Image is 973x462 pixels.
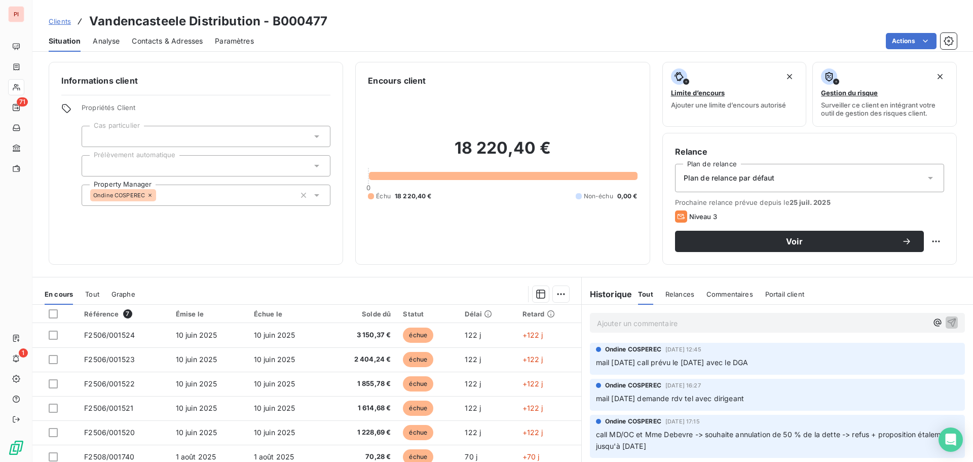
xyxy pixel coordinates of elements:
span: 70,28 € [332,452,391,462]
span: 1 août 2025 [254,452,294,461]
span: Contacts & Adresses [132,36,203,46]
span: +122 j [522,331,543,339]
h6: Encours client [368,75,426,87]
span: 7 [123,309,132,318]
button: Limite d’encoursAjouter une limite d’encours autorisé [662,62,807,127]
span: 122 j [465,331,481,339]
span: 1 août 2025 [176,452,216,461]
span: Surveiller ce client en intégrant votre outil de gestion des risques client. [821,101,948,117]
h2: 18 220,40 € [368,138,637,168]
span: échue [403,376,433,392]
span: F2506/001524 [84,331,135,339]
span: 10 juin 2025 [176,379,217,388]
span: Non-échu [584,192,613,201]
span: Niveau 3 [689,212,717,221]
span: Propriétés Client [82,103,330,118]
div: Retard [522,310,575,318]
span: Commentaires [706,290,753,298]
img: Logo LeanPay [8,440,24,456]
span: F2506/001522 [84,379,135,388]
span: F2506/001520 [84,428,135,437]
h6: Historique [582,288,632,300]
span: 2 404,24 € [332,354,391,365]
span: F2508/001740 [84,452,134,461]
span: 1 855,78 € [332,379,391,389]
span: 3 150,37 € [332,330,391,340]
span: +70 j [522,452,540,461]
h6: Relance [675,146,944,158]
span: 1 228,69 € [332,428,391,438]
h6: Informations client [61,75,330,87]
span: 10 juin 2025 [254,428,295,437]
span: 10 juin 2025 [254,379,295,388]
span: [DATE] 17:15 [665,418,700,424]
span: Paramètres [215,36,254,46]
span: Ondine COSPEREC [605,417,661,426]
span: +122 j [522,428,543,437]
span: Analyse [93,36,120,46]
span: [DATE] 16:27 [665,382,701,388]
span: 70 j [465,452,477,461]
div: Solde dû [332,310,391,318]
span: Ondine COSPEREC [605,381,661,390]
span: Clients [49,17,71,25]
span: 122 j [465,379,481,388]
span: 1 614,68 € [332,403,391,413]
span: Relances [665,290,694,298]
span: Tout [85,290,99,298]
span: +122 j [522,379,543,388]
span: 122 j [465,355,481,364]
input: Ajouter une valeur [156,191,164,200]
span: 122 j [465,428,481,437]
span: En cours [45,290,73,298]
span: échue [403,401,433,416]
span: F2506/001523 [84,355,135,364]
span: F2506/001521 [84,404,133,412]
span: +122 j [522,355,543,364]
span: Voir [687,237,902,245]
span: Ondine COSPEREC [605,345,661,354]
span: mail [DATE] call prévu le [DATE] avec le DGA [596,358,749,367]
button: Actions [886,33,937,49]
span: Tout [638,290,653,298]
input: Ajouter une valeur [90,132,98,141]
span: 10 juin 2025 [254,331,295,339]
div: Référence [84,309,163,318]
input: Ajouter une valeur [90,161,98,170]
span: 10 juin 2025 [176,355,217,364]
span: échue [403,352,433,367]
span: Ondine COSPEREC [93,192,145,198]
span: Portail client [765,290,804,298]
span: 10 juin 2025 [254,355,295,364]
span: +122 j [522,404,543,412]
span: 10 juin 2025 [254,404,295,412]
span: 0 [366,184,370,192]
span: échue [403,328,433,343]
span: Prochaine relance prévue depuis le [675,198,944,206]
h3: Vandencasteele Distribution - B000477 [89,12,328,30]
span: 10 juin 2025 [176,428,217,437]
div: Open Intercom Messenger [939,428,963,452]
div: Émise le [176,310,242,318]
div: Délai [465,310,510,318]
span: Ajouter une limite d’encours autorisé [671,101,786,109]
span: Échu [376,192,391,201]
span: Limite d’encours [671,89,725,97]
span: 10 juin 2025 [176,331,217,339]
span: Graphe [111,290,135,298]
span: 0,00 € [617,192,638,201]
span: 10 juin 2025 [176,404,217,412]
div: Statut [403,310,453,318]
span: 71 [17,97,28,106]
span: 25 juil. 2025 [790,198,831,206]
span: [DATE] 12:45 [665,346,701,352]
span: Situation [49,36,81,46]
button: Gestion du risqueSurveiller ce client en intégrant votre outil de gestion des risques client. [812,62,957,127]
a: Clients [49,16,71,26]
span: Plan de relance par défaut [684,173,775,183]
div: PI [8,6,24,22]
span: 1 [19,348,28,358]
div: Échue le [254,310,320,318]
span: échue [403,425,433,440]
span: call MD/OC et Mme Debevre -> souhaite annulation de 50 % de la dette -> refus + proposition étale... [596,430,954,450]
